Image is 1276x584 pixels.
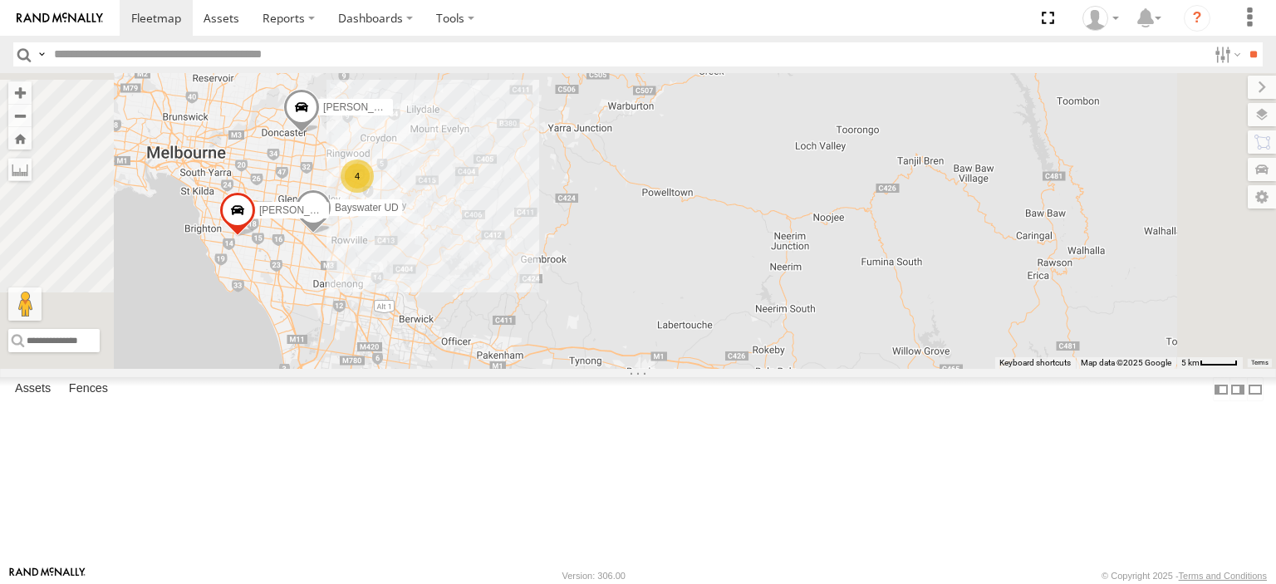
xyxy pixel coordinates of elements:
[1102,571,1267,581] div: © Copyright 2025 -
[999,357,1071,369] button: Keyboard shortcuts
[61,378,116,401] label: Fences
[9,567,86,584] a: Visit our Website
[341,159,374,193] div: 4
[8,158,32,181] label: Measure
[1077,6,1125,31] div: Shaun Desmond
[259,204,341,216] span: [PERSON_NAME]
[17,12,103,24] img: rand-logo.svg
[35,42,48,66] label: Search Query
[1208,42,1244,66] label: Search Filter Options
[1176,357,1243,369] button: Map Scale: 5 km per 42 pixels
[1248,185,1276,209] label: Map Settings
[1179,571,1267,581] a: Terms and Conditions
[8,104,32,127] button: Zoom out
[8,287,42,321] button: Drag Pegman onto the map to open Street View
[1184,5,1210,32] i: ?
[1081,358,1171,367] span: Map data ©2025 Google
[7,378,59,401] label: Assets
[1213,377,1229,401] label: Dock Summary Table to the Left
[1181,358,1200,367] span: 5 km
[8,81,32,104] button: Zoom in
[1251,359,1269,366] a: Terms (opens in new tab)
[1247,377,1264,401] label: Hide Summary Table
[323,101,405,113] span: [PERSON_NAME]
[1229,377,1246,401] label: Dock Summary Table to the Right
[8,127,32,150] button: Zoom Home
[562,571,626,581] div: Version: 306.00
[335,202,399,213] span: Bayswater UD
